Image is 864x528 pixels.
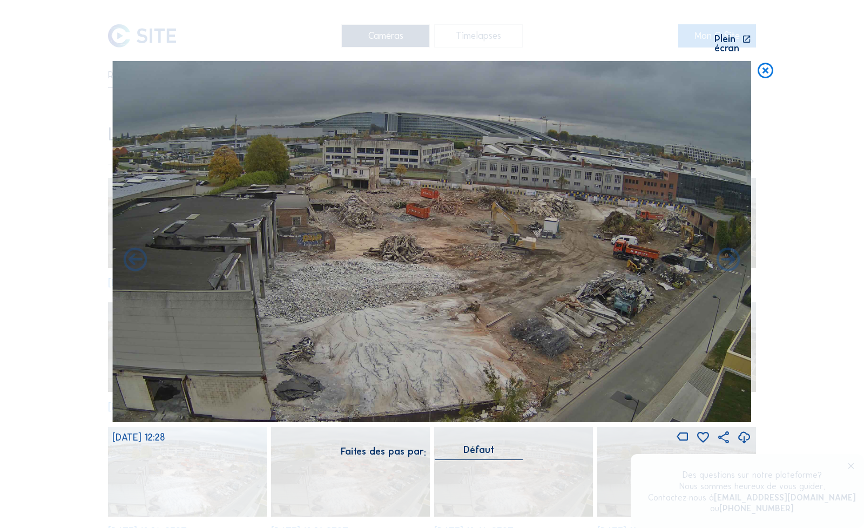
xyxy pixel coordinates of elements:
[714,246,742,275] i: Back
[112,61,751,422] img: Image
[341,447,426,457] div: Faites des pas par:
[463,445,494,455] div: Défaut
[714,35,740,53] div: Plein écran
[121,246,150,275] i: Forward
[112,431,165,443] span: [DATE] 12:28
[435,445,523,459] div: Défaut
